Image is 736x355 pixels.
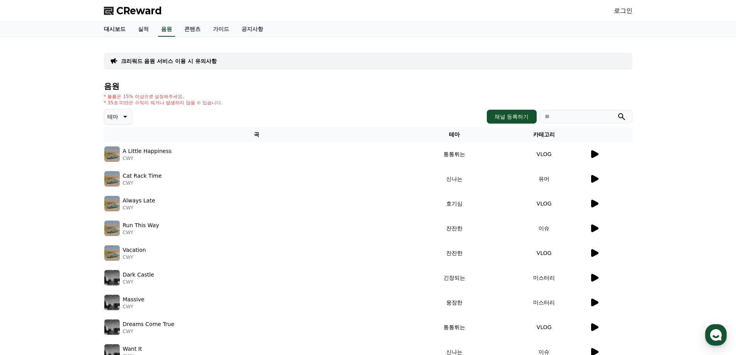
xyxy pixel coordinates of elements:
[71,257,80,263] span: 대화
[104,171,120,187] img: music
[123,246,146,254] p: Vacation
[499,127,589,142] th: 카테고리
[104,109,133,124] button: 테마
[104,93,223,100] p: * 볼륨은 15% 이상으로 설정해주세요.
[104,295,120,310] img: music
[158,22,175,37] a: 음원
[123,221,159,229] p: Run This Way
[123,345,142,353] p: Want It
[409,241,499,265] td: 잔잔한
[409,265,499,290] td: 긴장되는
[123,197,155,205] p: Always Late
[123,155,172,161] p: CWY
[123,320,175,328] p: Dreams Come True
[123,147,172,155] p: A Little Happiness
[499,216,589,241] td: 이슈
[119,256,129,263] span: 설정
[487,110,536,124] button: 채널 등록하기
[409,142,499,166] td: 통통튀는
[499,315,589,340] td: VLOG
[409,191,499,216] td: 호기심
[123,229,159,236] p: CWY
[121,57,217,65] a: 크리워드 음원 서비스 이용 시 유의사항
[107,111,118,122] p: 테마
[100,245,148,264] a: 설정
[409,216,499,241] td: 잔잔한
[499,265,589,290] td: 미스터리
[499,290,589,315] td: 미스터리
[409,290,499,315] td: 웅장한
[123,254,146,260] p: CWY
[104,82,632,90] h4: 음원
[409,315,499,340] td: 통통튀는
[2,245,51,264] a: 홈
[123,279,154,285] p: CWY
[123,172,162,180] p: Cat Rack Time
[409,166,499,191] td: 신나는
[499,142,589,166] td: VLOG
[499,166,589,191] td: 유머
[98,22,132,37] a: 대시보드
[123,304,144,310] p: CWY
[499,241,589,265] td: VLOG
[123,328,175,335] p: CWY
[104,196,120,211] img: music
[123,180,162,186] p: CWY
[104,245,120,261] img: music
[51,245,100,264] a: 대화
[104,319,120,335] img: music
[24,256,29,263] span: 홈
[614,6,632,15] a: 로그인
[104,127,410,142] th: 곡
[104,270,120,285] img: music
[178,22,207,37] a: 콘텐츠
[409,127,499,142] th: 테마
[123,205,155,211] p: CWY
[235,22,269,37] a: 공지사항
[104,146,120,162] img: music
[207,22,235,37] a: 가이드
[123,296,144,304] p: Massive
[104,5,162,17] a: CReward
[132,22,155,37] a: 실적
[104,100,223,106] p: * 35초 미만은 수익이 적거나 발생하지 않을 수 있습니다.
[499,191,589,216] td: VLOG
[104,221,120,236] img: music
[123,271,154,279] p: Dark Castle
[116,5,162,17] span: CReward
